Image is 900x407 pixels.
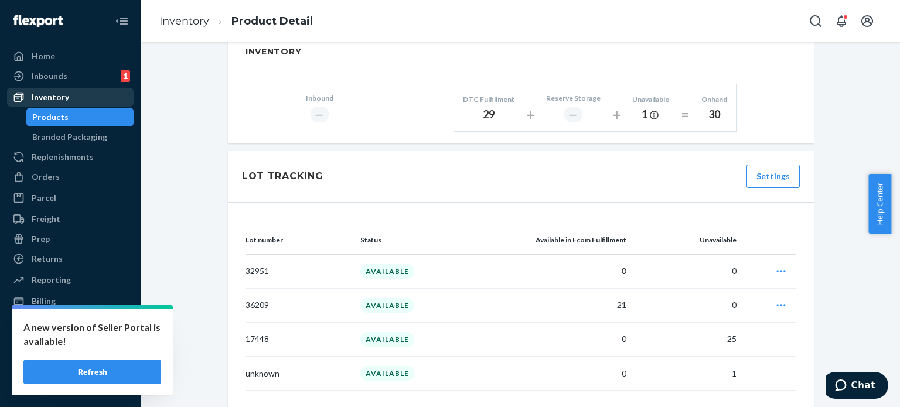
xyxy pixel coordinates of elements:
a: Returns [7,249,134,268]
div: Prep [32,233,50,245]
img: Flexport logo [13,15,63,27]
p: A new version of Seller Portal is available! [23,320,161,348]
a: Reporting [7,271,134,289]
div: 29 [463,107,514,122]
div: AVAILABLE [360,298,414,313]
a: Inventory [7,88,134,107]
iframe: Opens a widget where you can chat to one of our agents [826,372,888,401]
div: Returns [32,253,63,265]
p: 17448 [246,333,351,345]
div: Inventory [32,91,69,103]
td: 25 [631,322,741,356]
div: Lot Tracking [242,169,323,183]
div: Inbounds [32,70,67,82]
div: 1 [121,70,130,82]
ol: breadcrumbs [150,4,322,39]
button: Integrations [7,330,134,348]
button: Open Search Box [804,9,827,33]
div: AVAILABLE [360,264,414,279]
span: Available in Ecom Fulfillment [536,235,626,244]
td: 21 [521,288,631,322]
button: Close Navigation [110,9,134,33]
div: Parcel [32,192,56,204]
div: Reporting [32,274,71,286]
button: Open account menu [855,9,879,33]
th: Unavailable [631,226,741,254]
div: Replenishments [32,151,94,163]
th: Lot number [246,226,356,254]
div: Reserve Storage [546,93,601,103]
span: Status [360,235,381,244]
a: Prep [7,230,134,248]
h2: Inventory [246,47,796,56]
div: Orders [32,171,60,183]
td: 1 [631,357,741,391]
div: 1 [632,107,669,122]
a: Inbounds1 [7,67,134,85]
div: ― [311,107,329,122]
a: Parcel [7,189,134,207]
div: Freight [32,213,60,225]
div: ― [564,107,582,122]
div: Billing [32,295,56,307]
button: Help Center [868,174,891,234]
a: Product Detail [231,15,313,28]
td: 8 [521,254,631,288]
a: Inventory [159,15,209,28]
a: Products [26,108,134,126]
a: Add Integration [7,353,134,367]
td: 0 [631,254,741,288]
a: Home [7,47,134,66]
div: Products [32,111,69,123]
a: Orders [7,167,134,186]
a: Freight [7,210,134,228]
td: 0 [521,322,631,356]
a: Replenishments [7,148,134,166]
div: + [526,104,534,125]
td: 0 [631,288,741,322]
td: 0 [521,357,631,391]
button: Refresh [23,360,161,384]
div: + [612,104,621,125]
div: AVAILABLE [360,332,414,347]
p: 32951 [246,265,351,277]
div: = [681,104,690,125]
div: AVAILABLE [360,366,414,381]
p: 36209 [246,299,351,311]
a: Billing [7,292,134,310]
div: Branded Packaging [32,131,107,143]
div: Inbound [306,93,333,103]
p: unknown [246,368,351,379]
div: Unavailable [632,94,669,104]
div: Home [32,50,55,62]
a: Branded Packaging [26,128,134,146]
div: Onhand [701,94,727,104]
button: Settings [746,165,800,188]
button: Open notifications [830,9,853,33]
button: Fast Tags [7,382,134,401]
div: 30 [701,107,727,122]
div: DTC Fulfillment [463,94,514,104]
